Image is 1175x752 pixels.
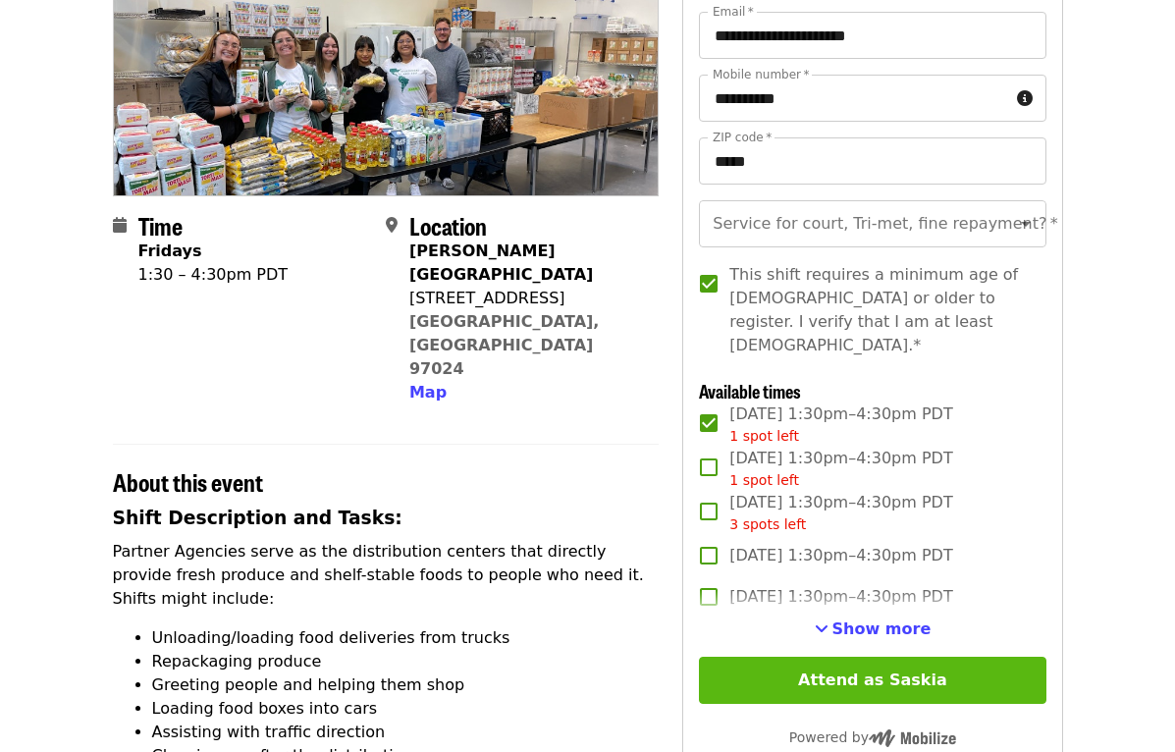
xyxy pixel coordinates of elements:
li: Assisting with traffic direction [152,721,660,744]
span: Location [409,208,487,242]
span: [DATE] 1:30pm–4:30pm PDT [729,585,952,609]
p: Partner Agencies serve as the distribution centers that directly provide fresh produce and shelf-... [113,540,660,611]
i: map-marker-alt icon [386,216,398,235]
i: calendar icon [113,216,127,235]
span: About this event [113,464,263,499]
span: Show more [832,619,932,638]
li: Repackaging produce [152,650,660,673]
label: Mobile number [713,69,809,81]
input: ZIP code [699,137,1045,185]
span: 3 spots left [729,516,806,532]
div: [STREET_ADDRESS] [409,287,643,310]
h3: Shift Description and Tasks: [113,505,660,532]
span: Time [138,208,183,242]
i: circle-info icon [1017,89,1033,108]
strong: [PERSON_NAME][GEOGRAPHIC_DATA] [409,242,593,284]
label: ZIP code [713,132,772,143]
label: Email [713,6,754,18]
button: Attend as Saskia [699,657,1045,704]
span: This shift requires a minimum age of [DEMOGRAPHIC_DATA] or older to register. I verify that I am ... [729,263,1030,357]
span: [DATE] 1:30pm–4:30pm PDT [729,544,952,567]
button: Map [409,381,447,404]
span: 1 spot left [729,428,799,444]
strong: Fridays [138,242,202,260]
input: Email [699,12,1045,59]
div: 1:30 – 4:30pm PDT [138,263,289,287]
li: Unloading/loading food deliveries from trucks [152,626,660,650]
span: [DATE] 1:30pm–4:30pm PDT [729,403,952,447]
span: [DATE] 1:30pm–4:30pm PDT [729,447,952,491]
li: Loading food boxes into cars [152,697,660,721]
button: See more timeslots [815,618,932,641]
li: Greeting people and helping them shop [152,673,660,697]
span: Map [409,383,447,402]
span: Powered by [789,729,956,745]
span: 1 spot left [729,472,799,488]
button: Open [1012,210,1040,238]
a: [GEOGRAPHIC_DATA], [GEOGRAPHIC_DATA] 97024 [409,312,600,378]
span: [DATE] 1:30pm–4:30pm PDT [729,491,952,535]
input: Mobile number [699,75,1008,122]
span: Available times [699,378,801,403]
img: Powered by Mobilize [869,729,956,747]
